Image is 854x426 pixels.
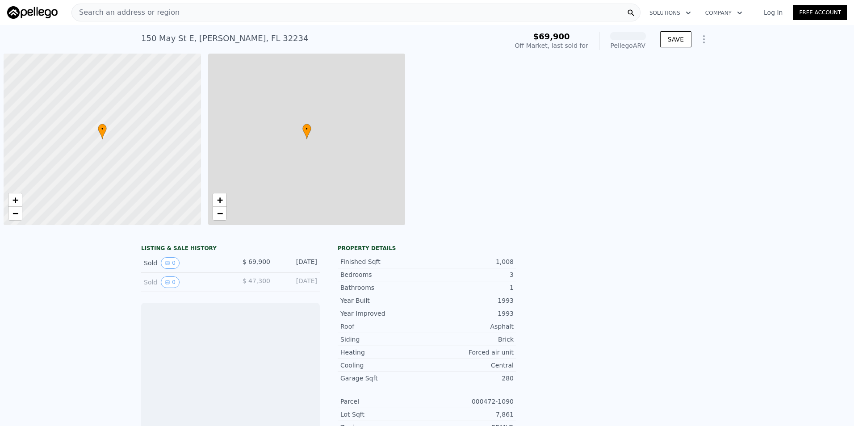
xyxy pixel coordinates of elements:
[427,283,514,292] div: 1
[277,276,317,288] div: [DATE]
[340,309,427,318] div: Year Improved
[213,193,226,207] a: Zoom in
[8,207,22,220] a: Zoom out
[213,207,226,220] a: Zoom out
[340,270,427,279] div: Bedrooms
[427,410,514,419] div: 7,861
[533,32,570,41] span: $69,900
[427,397,514,406] div: 000472-1090
[515,41,588,50] div: Off Market, last sold for
[338,245,516,252] div: Property details
[427,374,514,383] div: 280
[427,309,514,318] div: 1993
[427,296,514,305] div: 1993
[217,194,222,205] span: +
[340,322,427,331] div: Roof
[698,5,749,21] button: Company
[161,257,180,269] button: View historical data
[98,125,107,133] span: •
[13,208,18,219] span: −
[144,276,223,288] div: Sold
[302,125,311,133] span: •
[427,257,514,266] div: 1,008
[793,5,847,20] a: Free Account
[302,124,311,139] div: •
[98,124,107,139] div: •
[427,361,514,370] div: Central
[277,257,317,269] div: [DATE]
[13,194,18,205] span: +
[340,374,427,383] div: Garage Sqft
[340,257,427,266] div: Finished Sqft
[141,245,320,254] div: LISTING & SALE HISTORY
[340,410,427,419] div: Lot Sqft
[141,32,308,45] div: 150 May St E , [PERSON_NAME] , FL 32234
[753,8,793,17] a: Log In
[427,322,514,331] div: Asphalt
[7,6,58,19] img: Pellego
[427,348,514,357] div: Forced air unit
[660,31,691,47] button: SAVE
[340,296,427,305] div: Year Built
[243,277,270,284] span: $ 47,300
[427,270,514,279] div: 3
[243,258,270,265] span: $ 69,900
[217,208,222,219] span: −
[340,283,427,292] div: Bathrooms
[340,397,427,406] div: Parcel
[642,5,698,21] button: Solutions
[144,257,223,269] div: Sold
[340,361,427,370] div: Cooling
[72,7,180,18] span: Search an address or region
[161,276,180,288] button: View historical data
[340,335,427,344] div: Siding
[340,348,427,357] div: Heating
[427,335,514,344] div: Brick
[695,30,713,48] button: Show Options
[610,41,646,50] div: Pellego ARV
[8,193,22,207] a: Zoom in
